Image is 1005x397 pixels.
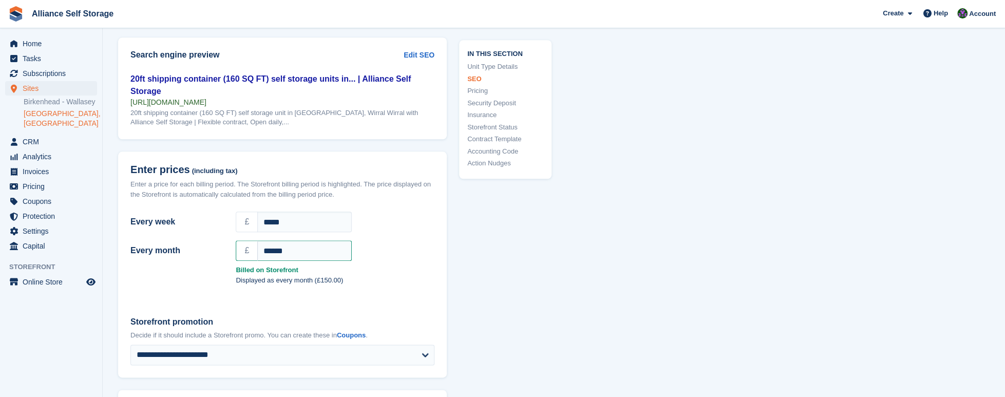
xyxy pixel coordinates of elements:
[130,216,223,228] label: Every week
[130,330,434,341] p: Decide if it should include a Storefront promo. You can create these in .
[130,108,434,127] div: 20ft shipping container (160 SQ FT) self storage unit in [GEOGRAPHIC_DATA], Wirral Wirral with Al...
[23,275,84,289] span: Online Store
[23,179,84,194] span: Pricing
[467,86,543,97] a: Pricing
[130,73,434,98] div: 20ft shipping container (160 SQ FT) self storage units in... | Alliance Self Storage
[236,275,434,286] p: Displayed as every month (£150.00)
[5,81,97,96] a: menu
[23,164,84,179] span: Invoices
[957,8,968,18] img: Romilly Norton
[404,50,434,61] a: Edit SEO
[130,50,404,60] h2: Search engine preview
[969,9,996,19] span: Account
[883,8,903,18] span: Create
[467,146,543,157] a: Accounting Code
[130,179,434,199] div: Enter a price for each billing period. The Storefront billing period is highlighted. The price di...
[23,66,84,81] span: Subscriptions
[467,74,543,84] a: SEO
[5,51,97,66] a: menu
[467,122,543,133] a: Storefront Status
[934,8,948,18] span: Help
[5,209,97,223] a: menu
[5,179,97,194] a: menu
[467,98,543,108] a: Security Deposit
[23,81,84,96] span: Sites
[23,135,84,149] span: CRM
[23,239,84,253] span: Capital
[467,62,543,72] a: Unit Type Details
[467,48,543,58] span: In this section
[236,265,434,275] strong: Billed on Storefront
[23,36,84,51] span: Home
[467,135,543,145] a: Contract Template
[467,110,543,121] a: Insurance
[24,109,97,128] a: [GEOGRAPHIC_DATA], [GEOGRAPHIC_DATA]
[130,98,434,107] div: [URL][DOMAIN_NAME]
[467,159,543,169] a: Action Nudges
[23,51,84,66] span: Tasks
[5,239,97,253] a: menu
[9,262,102,272] span: Storefront
[5,66,97,81] a: menu
[130,316,434,328] label: Storefront promotion
[5,149,97,164] a: menu
[23,224,84,238] span: Settings
[23,209,84,223] span: Protection
[5,275,97,289] a: menu
[5,36,97,51] a: menu
[5,164,97,179] a: menu
[337,331,366,339] a: Coupons
[24,97,97,107] a: Birkenhead - Wallasey
[23,194,84,209] span: Coupons
[130,164,190,176] span: Enter prices
[5,194,97,209] a: menu
[192,167,238,175] span: (including tax)
[130,244,223,257] label: Every month
[85,276,97,288] a: Preview store
[8,6,24,22] img: stora-icon-8386f47178a22dfd0bd8f6a31ec36ba5ce8667c1dd55bd0f319d3a0aa187defe.svg
[28,5,118,22] a: Alliance Self Storage
[5,224,97,238] a: menu
[23,149,84,164] span: Analytics
[5,135,97,149] a: menu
